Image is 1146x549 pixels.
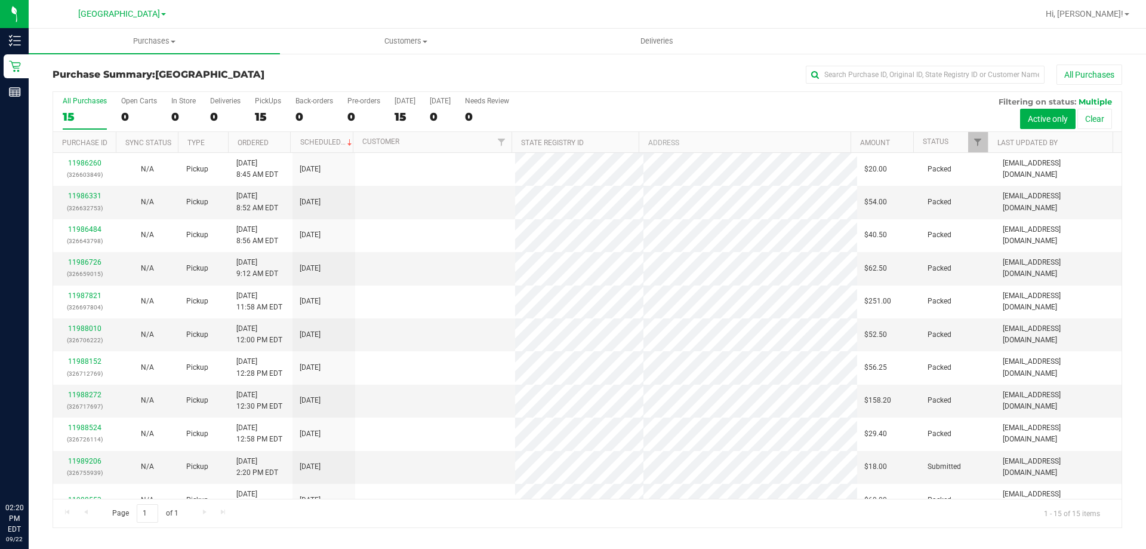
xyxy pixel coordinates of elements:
[236,158,278,180] span: [DATE] 8:45 AM EDT
[186,197,208,208] span: Pickup
[186,296,208,307] span: Pickup
[141,297,154,305] span: Not Applicable
[430,110,451,124] div: 0
[531,29,783,54] a: Deliveries
[864,395,891,406] span: $158.20
[928,329,951,341] span: Packed
[186,428,208,440] span: Pickup
[1003,389,1114,412] span: [EMAIL_ADDRESS][DOMAIN_NAME]
[864,495,887,506] span: $60.00
[928,461,961,473] span: Submitted
[60,203,109,214] p: (326632753)
[1077,109,1112,129] button: Clear
[1034,504,1110,522] span: 1 - 15 of 15 items
[639,132,851,153] th: Address
[186,495,208,506] span: Pickup
[171,97,196,105] div: In Store
[300,329,321,341] span: [DATE]
[255,110,281,124] div: 15
[1020,109,1076,129] button: Active only
[860,139,890,147] a: Amount
[928,362,951,373] span: Packed
[12,453,48,489] iframe: Resource center
[53,69,409,80] h3: Purchase Summary:
[60,268,109,280] p: (326659015)
[236,191,278,213] span: [DATE] 8:52 AM EDT
[60,235,109,247] p: (326643798)
[238,139,269,147] a: Ordered
[210,110,241,124] div: 0
[236,224,278,247] span: [DATE] 8:56 AM EDT
[864,428,887,440] span: $29.40
[68,357,101,366] a: 11988152
[60,335,109,346] p: (326706222)
[295,97,333,105] div: Back-orders
[1003,456,1114,479] span: [EMAIL_ADDRESS][DOMAIN_NAME]
[5,502,23,535] p: 02:20 PM EDT
[1003,257,1114,280] span: [EMAIL_ADDRESS][DOMAIN_NAME]
[186,229,208,241] span: Pickup
[62,139,107,147] a: Purchase ID
[63,97,107,105] div: All Purchases
[236,489,278,511] span: [DATE] 1:11 PM EDT
[186,329,208,341] span: Pickup
[68,424,101,432] a: 11988524
[300,362,321,373] span: [DATE]
[186,461,208,473] span: Pickup
[624,36,689,47] span: Deliveries
[864,229,887,241] span: $40.50
[465,110,509,124] div: 0
[347,110,380,124] div: 0
[430,97,451,105] div: [DATE]
[141,362,154,373] button: N/A
[1003,224,1114,247] span: [EMAIL_ADDRESS][DOMAIN_NAME]
[171,110,196,124] div: 0
[928,229,951,241] span: Packed
[1003,489,1114,511] span: [EMAIL_ADDRESS][DOMAIN_NAME]
[236,456,278,479] span: [DATE] 2:20 PM EDT
[236,257,278,280] span: [DATE] 9:12 AM EDT
[125,139,171,147] a: Sync Status
[63,110,107,124] div: 15
[300,164,321,175] span: [DATE]
[1003,290,1114,313] span: [EMAIL_ADDRESS][DOMAIN_NAME]
[928,495,951,506] span: Packed
[928,428,951,440] span: Packed
[68,457,101,465] a: 11989206
[395,110,415,124] div: 15
[68,391,101,399] a: 11988272
[60,434,109,445] p: (326726114)
[1003,323,1114,346] span: [EMAIL_ADDRESS][DOMAIN_NAME]
[236,389,282,412] span: [DATE] 12:30 PM EDT
[864,362,887,373] span: $56.25
[928,296,951,307] span: Packed
[5,535,23,544] p: 09/22
[1003,356,1114,379] span: [EMAIL_ADDRESS][DOMAIN_NAME]
[465,97,509,105] div: Needs Review
[141,462,154,471] span: Not Applicable
[187,139,205,147] a: Type
[347,97,380,105] div: Pre-orders
[999,97,1076,106] span: Filtering on status:
[137,504,158,523] input: 1
[236,290,282,313] span: [DATE] 11:58 AM EDT
[68,292,101,300] a: 11987821
[806,66,1045,84] input: Search Purchase ID, Original ID, State Registry ID or Customer Name...
[492,132,512,152] a: Filter
[1079,97,1112,106] span: Multiple
[928,263,951,274] span: Packed
[102,504,188,523] span: Page of 1
[236,356,282,379] span: [DATE] 12:28 PM EDT
[141,395,154,406] button: N/A
[68,159,101,167] a: 11986260
[155,69,264,80] span: [GEOGRAPHIC_DATA]
[186,395,208,406] span: Pickup
[141,430,154,438] span: Not Applicable
[141,330,154,339] span: Not Applicable
[68,496,101,504] a: 11988553
[141,296,154,307] button: N/A
[300,138,355,146] a: Scheduled
[923,137,948,146] a: Status
[68,225,101,234] a: 11986484
[68,324,101,333] a: 11988010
